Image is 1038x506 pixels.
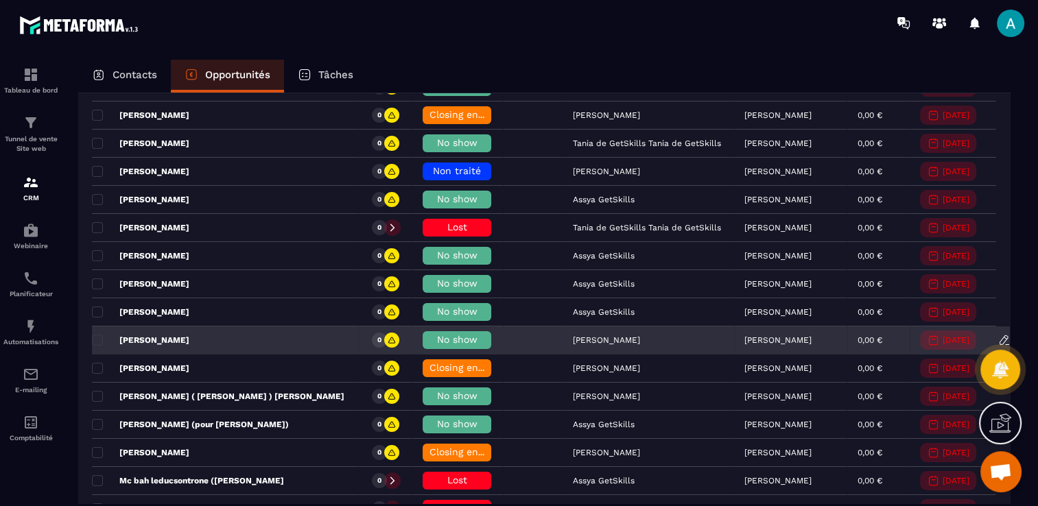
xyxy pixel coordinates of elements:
p: 0 [377,110,381,120]
p: [DATE] [943,448,969,457]
p: [PERSON_NAME] [744,251,812,261]
p: [PERSON_NAME] [744,335,812,345]
span: No show [436,250,477,261]
p: [PERSON_NAME] [92,335,189,346]
a: formationformationCRM [3,164,58,212]
p: [PERSON_NAME] [744,476,812,485]
img: accountant [23,414,39,431]
span: No show [436,306,477,317]
p: 0,00 € [858,223,882,232]
span: No show [436,418,477,429]
p: Tunnel de vente Site web [3,134,58,154]
span: Closing en cours [429,109,508,120]
span: Closing en cours [429,446,508,457]
a: schedulerschedulerPlanificateur [3,260,58,308]
p: [PERSON_NAME] [744,307,812,317]
p: [DATE] [943,223,969,232]
span: Lost [447,221,467,232]
p: 0 [377,476,381,485]
p: 0,00 € [858,110,882,120]
p: Contacts [113,69,157,81]
p: 0 [377,448,381,457]
a: Opportunités [171,60,284,93]
img: formation [23,174,39,191]
a: emailemailE-mailing [3,356,58,404]
p: 0,00 € [858,335,882,345]
p: Tâches [318,69,353,81]
p: 0 [377,167,381,176]
span: Closing en cours [429,362,508,373]
p: 0,00 € [858,167,882,176]
p: 0 [377,307,381,317]
p: [PERSON_NAME] [92,110,189,121]
span: Non traité [433,165,481,176]
p: [PERSON_NAME] [92,363,189,374]
p: [PERSON_NAME] [92,250,189,261]
p: Comptabilité [3,434,58,442]
p: [DATE] [943,307,969,317]
p: [DATE] [943,195,969,204]
p: Tableau de bord [3,86,58,94]
img: scheduler [23,270,39,287]
a: formationformationTunnel de vente Site web [3,104,58,164]
p: [DATE] [943,110,969,120]
p: 0 [377,420,381,429]
p: 0 [377,223,381,232]
p: [DATE] [943,167,969,176]
p: 0 [377,391,381,401]
span: No show [436,137,477,148]
span: No show [436,193,477,204]
p: 0,00 € [858,391,882,401]
p: 0,00 € [858,251,882,261]
p: 0,00 € [858,420,882,429]
p: E-mailing [3,386,58,394]
p: [PERSON_NAME] [744,195,812,204]
p: 0,00 € [858,307,882,317]
p: 0 [377,138,381,148]
p: [PERSON_NAME] [744,110,812,120]
p: 0,00 € [858,448,882,457]
img: automations [23,222,39,239]
p: [PERSON_NAME] [92,278,189,289]
p: [PERSON_NAME] [744,420,812,429]
img: formation [23,115,39,131]
p: 0 [377,363,381,373]
p: [DATE] [943,363,969,373]
p: [PERSON_NAME] [92,306,189,317]
p: [DATE] [943,476,969,485]
p: 0 [377,195,381,204]
p: [PERSON_NAME] [744,138,812,148]
p: Opportunités [205,69,270,81]
a: Contacts [78,60,171,93]
a: accountantaccountantComptabilité [3,404,58,452]
p: [PERSON_NAME] [92,138,189,149]
p: [DATE] [943,335,969,345]
p: 0 [377,335,381,345]
p: [DATE] [943,279,969,289]
p: CRM [3,194,58,202]
p: [PERSON_NAME] [92,447,189,458]
a: automationsautomationsWebinaire [3,212,58,260]
p: [DATE] [943,138,969,148]
p: 0,00 € [858,363,882,373]
p: 0 [377,279,381,289]
p: [PERSON_NAME] [744,448,812,457]
p: [DATE] [943,420,969,429]
p: Planificateur [3,290,58,298]
span: Lost [447,474,467,485]
p: [DATE] [943,251,969,261]
p: 0 [377,251,381,261]
p: Automatisations [3,338,58,346]
a: automationsautomationsAutomatisations [3,308,58,356]
p: [PERSON_NAME] [92,222,189,233]
p: 0,00 € [858,476,882,485]
img: logo [19,12,143,38]
p: [PERSON_NAME] ( [PERSON_NAME] ) [PERSON_NAME] [92,391,344,402]
p: [PERSON_NAME] [744,391,812,401]
p: 0,00 € [858,279,882,289]
p: 0,00 € [858,138,882,148]
span: No show [436,278,477,289]
p: [PERSON_NAME] [92,166,189,177]
p: [PERSON_NAME] [92,194,189,205]
img: automations [23,318,39,335]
